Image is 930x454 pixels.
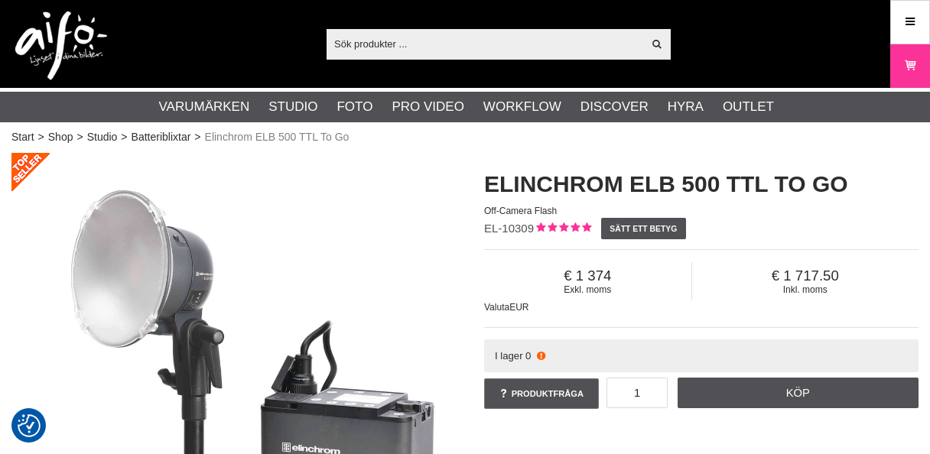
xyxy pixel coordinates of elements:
[601,218,686,239] a: Sätt ett betyg
[484,222,534,235] span: EL-10309
[484,206,557,216] span: Off-Camera Flash
[392,97,463,117] a: Pro Video
[11,129,34,145] a: Start
[484,378,599,409] a: Produktfråga
[678,378,919,408] a: Köp
[18,414,41,437] img: Revisit consent button
[15,11,107,80] img: logo.png
[534,221,591,237] div: Kundbetyg: 5.00
[723,97,774,117] a: Outlet
[495,350,523,362] span: I lager
[48,129,73,145] a: Shop
[509,302,528,313] span: EUR
[484,284,691,295] span: Exkl. moms
[76,129,83,145] span: >
[121,129,127,145] span: >
[205,129,350,145] span: Elinchrom ELB 500 TTL To Go
[484,302,509,313] span: Valuta
[668,97,704,117] a: Hyra
[337,97,372,117] a: Foto
[327,32,642,55] input: Sök produkter ...
[580,97,649,117] a: Discover
[484,168,919,200] h1: Elinchrom ELB 500 TTL To Go
[483,97,561,117] a: Workflow
[484,268,691,284] span: 1 374
[525,350,531,362] span: 0
[87,129,118,145] a: Studio
[692,268,919,284] span: 1 717.50
[692,284,919,295] span: Inkl. moms
[132,129,191,145] a: Batteriblixtar
[535,350,547,362] i: Beställd
[159,97,250,117] a: Varumärken
[18,412,41,439] button: Samtyckesinställningar
[194,129,200,145] span: >
[268,97,317,117] a: Studio
[38,129,44,145] span: >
